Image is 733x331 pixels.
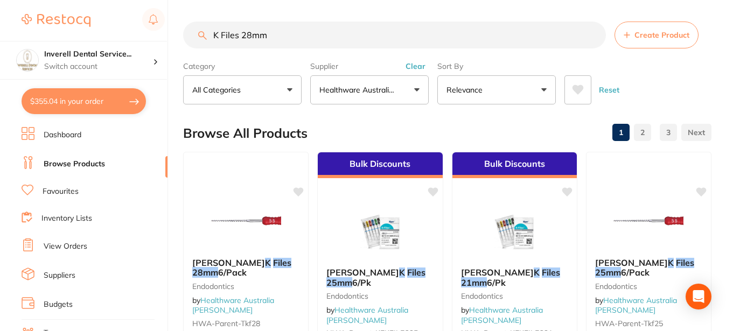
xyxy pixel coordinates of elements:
em: Files [273,257,291,268]
a: 3 [660,122,677,143]
span: [PERSON_NAME] [192,257,265,268]
a: Healthware Australia [PERSON_NAME] [461,305,543,325]
span: [PERSON_NAME] [461,267,534,278]
span: HWA-parent-tkf25 [595,319,663,328]
em: Files [407,267,425,278]
img: Thomas K Files 28mm 6/Pack [211,195,281,249]
a: Favourites [43,186,79,197]
p: Healthware Australia [PERSON_NAME] [319,84,401,95]
span: [PERSON_NAME] [595,257,668,268]
button: Reset [596,75,623,104]
span: 6/Pk [352,277,371,288]
b: Thomas K Files 25mm 6/Pack [595,258,702,278]
button: Create Product [615,22,699,48]
button: $355.04 in your order [22,88,146,114]
button: Clear [402,61,429,71]
b: Thomas K Files 28mm 6/Pack [192,258,299,278]
img: Restocq Logo [22,14,90,27]
a: Dashboard [44,130,81,140]
div: Bulk Discounts [452,152,577,178]
label: Category [183,61,302,71]
em: K [399,267,405,278]
a: Suppliers [44,270,75,281]
em: 28mm [192,267,218,278]
em: 21mm [461,277,487,288]
span: by [326,305,408,325]
em: K [265,257,271,268]
a: 2 [634,122,651,143]
label: Sort By [437,61,556,71]
div: Open Intercom Messenger [686,284,711,309]
img: Inverell Dental Services [17,50,38,71]
b: Kerr K Files 25mm 6/Pk [326,267,434,287]
span: HWA-parent-tkf28 [192,319,260,328]
b: Kerr K Files 21mm 6/Pk [461,267,568,287]
em: 25mm [595,267,621,278]
small: Endodontics [595,282,702,291]
a: Browse Products [44,159,105,170]
h4: Inverell Dental Services [44,49,153,60]
small: Endodontics [192,282,299,291]
a: Restocq Logo [22,8,90,33]
span: 6/Pack [218,267,247,278]
span: [PERSON_NAME] [326,267,399,278]
small: Endodontics [461,292,568,300]
em: K [534,267,540,278]
em: Files [676,257,694,268]
button: Healthware Australia [PERSON_NAME] [310,75,429,104]
a: Inventory Lists [41,213,92,224]
em: Files [542,267,560,278]
em: K [668,257,674,268]
input: Search Products [183,22,606,48]
span: 6/Pk [487,277,506,288]
span: by [595,295,677,315]
span: by [461,305,543,325]
a: Healthware Australia [PERSON_NAME] [595,295,677,315]
label: Supplier [310,61,429,71]
a: Healthware Australia [PERSON_NAME] [326,305,408,325]
a: 1 [612,122,630,143]
button: Relevance [437,75,556,104]
img: Thomas K Files 25mm 6/Pack [613,195,683,249]
p: Relevance [446,84,487,95]
div: Bulk Discounts [318,152,442,178]
span: 6/Pack [621,267,650,278]
p: All Categories [192,84,245,95]
p: Switch account [44,61,153,72]
em: 25mm [326,277,352,288]
img: Kerr K Files 25mm 6/Pk [345,205,415,259]
a: Healthware Australia [PERSON_NAME] [192,295,274,315]
span: Create Product [634,31,689,39]
h2: Browse All Products [183,126,308,141]
img: Kerr K Files 21mm 6/Pk [479,205,549,259]
span: by [192,295,274,315]
button: All Categories [183,75,302,104]
small: Endodontics [326,292,434,300]
a: Budgets [44,299,73,310]
a: View Orders [44,241,87,252]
